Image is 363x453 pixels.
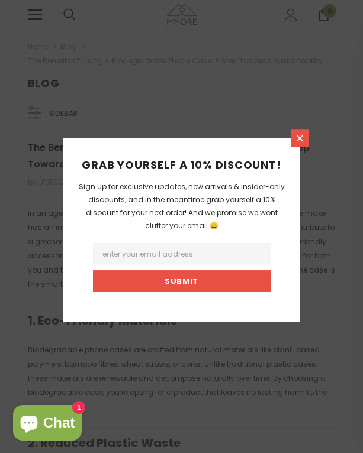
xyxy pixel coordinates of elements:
span: Sign Up for exclusive updates, new arrivals & insider-only discounts, and in the meantime grab yo... [79,182,285,231]
inbox-online-store-chat: Shopify online store chat [9,405,85,444]
a: Close [291,129,309,147]
input: Email Address [93,243,271,264]
span: GRAB YOURSELF A 10% DISCOUNT! [82,157,281,172]
input: Submit [93,270,271,292]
